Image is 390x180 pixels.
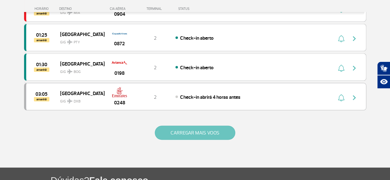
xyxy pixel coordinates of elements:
span: amanhã [34,68,49,72]
span: amanhã [34,38,49,42]
button: Abrir recursos assistivos. [377,75,390,89]
button: CARREGAR MAIS VOOS [155,126,235,140]
button: Abrir tradutor de língua de sinais. [377,62,390,75]
span: 2025-09-30 01:30:00 [36,62,47,67]
span: GIG [60,36,100,45]
div: STATUS [175,7,225,11]
span: Check-in abrirá 4 horas antes [180,94,240,100]
span: GIG [60,66,100,75]
span: 2025-09-30 01:25:00 [36,33,47,37]
span: 0872 [114,40,125,47]
span: [GEOGRAPHIC_DATA] [60,30,100,38]
div: CIA AÉREA [104,7,135,11]
img: seta-direita-painel-voo.svg [351,94,358,102]
div: Plugin de acessibilidade da Hand Talk. [377,62,390,89]
span: 2 [154,65,157,71]
span: Check-in aberto [180,35,213,41]
span: DXB [74,99,80,104]
span: PTY [74,40,80,45]
span: 2 [154,94,157,100]
span: [GEOGRAPHIC_DATA] [60,89,100,97]
img: sino-painel-voo.svg [338,94,344,102]
img: seta-direita-painel-voo.svg [351,35,358,42]
span: GIG [60,95,100,104]
div: HORÁRIO [26,7,60,11]
span: 0248 [114,99,125,106]
span: Check-in aberto [180,65,213,71]
img: destiny_airplane.svg [67,99,72,104]
div: DESTINO [59,7,104,11]
img: destiny_airplane.svg [67,40,72,45]
img: sino-painel-voo.svg [338,35,344,42]
span: 2025-09-30 03:05:00 [35,92,47,96]
img: seta-direita-painel-voo.svg [351,65,358,72]
span: amanhã [34,97,49,102]
span: [GEOGRAPHIC_DATA] [60,60,100,68]
span: 2 [154,35,157,41]
img: destiny_airplane.svg [67,69,72,74]
img: sino-painel-voo.svg [338,65,344,72]
span: 0198 [114,70,125,77]
span: BOG [74,69,81,75]
div: TERMINAL [135,7,175,11]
